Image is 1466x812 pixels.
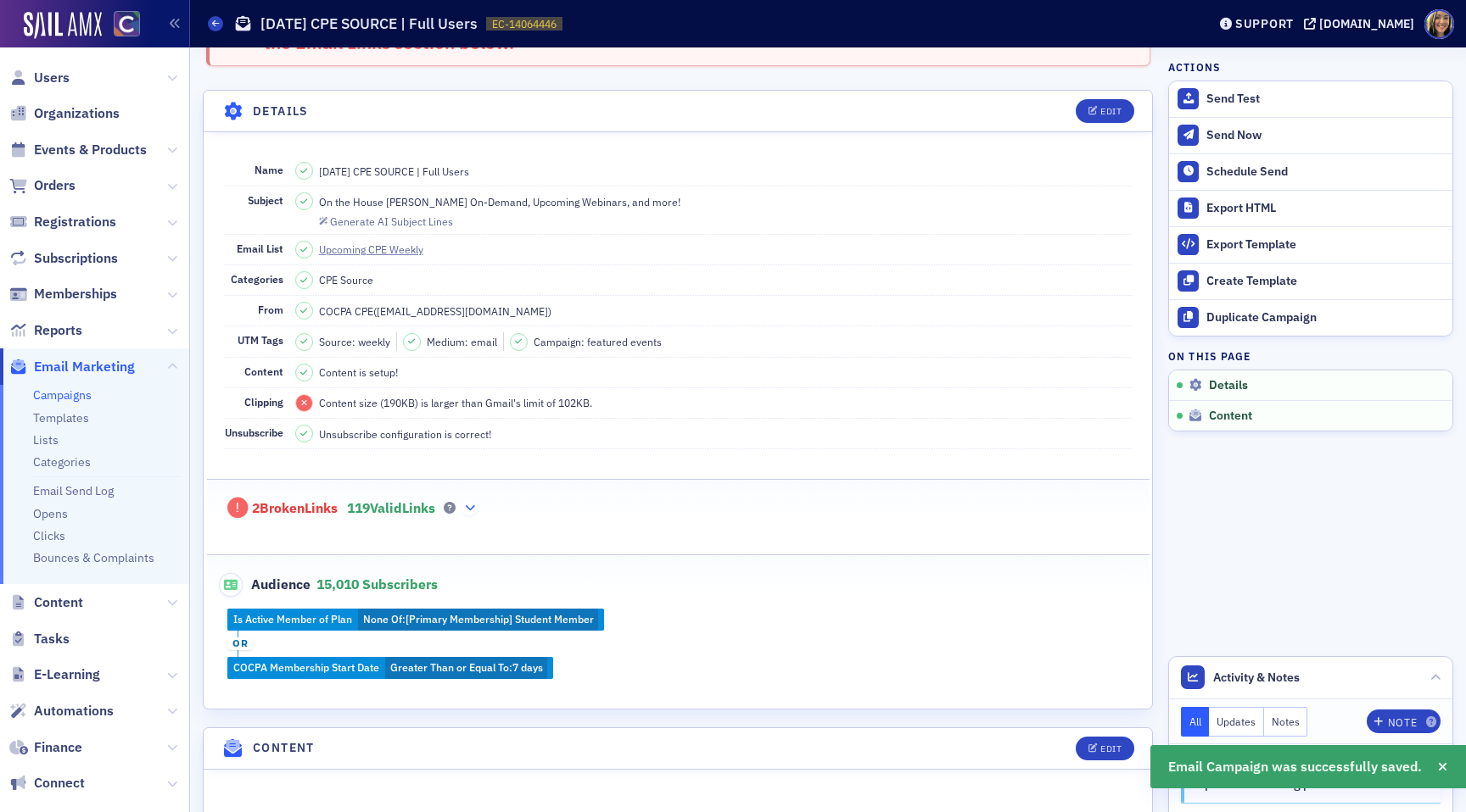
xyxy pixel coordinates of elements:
a: View Homepage [102,11,140,40]
span: Events & Products [34,141,147,159]
span: Automations [34,702,114,720]
span: Clipping [244,395,283,409]
div: Schedule Send [1206,164,1444,180]
a: Export HTML [1169,190,1452,226]
span: Registrations [34,213,116,231]
span: Activity & Notes [1213,669,1300,687]
button: Schedule Send [1169,153,1452,190]
span: E-Learning [34,665,100,684]
a: Email Marketing [9,358,135,376]
a: Events & Products [9,141,147,159]
button: Updates [1209,707,1264,737]
span: From [258,303,283,316]
span: Content size (190KB) is larger than Gmail's limit of 102KB. [319,395,592,410]
a: Lists [33,432,59,448]
span: COCPA CPE ( [EMAIL_ADDRESS][DOMAIN_NAME] ) [319,303,551,319]
img: SailAMX [24,12,102,39]
a: Finance [9,738,82,757]
div: Edit [1100,107,1122,116]
span: Content [1209,409,1252,424]
div: Support [1235,16,1294,31]
div: CPE Source [319,272,373,287]
div: Create Template [1206,274,1444,289]
button: Edit [1076,737,1134,760]
span: Tasks [34,630,70,648]
span: [DATE] CPE SOURCE | Full Users [319,164,469,179]
div: Note [1388,718,1417,727]
a: Reports [9,321,82,340]
span: EC-14064446 [492,17,557,31]
div: Campaign can be sent, but it looks like there's in your Email content. You can see a list in the ... [264,9,1132,54]
a: Opens [33,506,68,521]
div: Send Now [1206,128,1444,143]
span: 2 Broken Links [252,500,338,517]
img: SailAMX [114,11,140,37]
button: Note [1367,709,1441,733]
a: Tasks [9,630,70,648]
span: Unsubscribe [225,425,283,439]
div: Export HTML [1206,201,1444,216]
span: Email Marketing [34,358,135,376]
button: Send Test [1169,81,1452,117]
a: Subscriptions [9,249,118,268]
button: Notes [1264,707,1308,737]
h4: Details [253,103,309,120]
span: Email List [237,242,283,255]
span: Source: weekly [319,334,390,349]
a: Templates [33,410,89,425]
span: Profile [1424,9,1454,39]
a: Orders [9,176,76,195]
button: Generate AI Subject Lines [319,212,453,227]
span: Reports [34,321,82,340]
a: Automations [9,702,114,720]
button: Edit [1076,99,1134,123]
a: Content [9,593,83,612]
span: UTM Tags [238,333,283,347]
div: Export Template [1206,237,1444,253]
a: Bounces & Complaints [33,550,154,565]
span: Medium: email [427,334,497,349]
div: Send Test [1206,92,1444,107]
span: 119 Valid Links [347,500,435,517]
span: On the House [PERSON_NAME] On-Demand, Upcoming Webinars, and more! [319,194,680,209]
h1: [DATE] CPE SOURCE | Full Users [260,14,478,34]
a: Categories [33,454,91,470]
a: Upcoming CPE Weekly [319,242,439,257]
div: Duplicate Campaign [1206,310,1444,325]
a: Campaigns [33,387,92,403]
div: Edit [1100,744,1122,754]
span: Campaign: featured events [534,334,662,349]
span: Content [34,593,83,612]
button: [DOMAIN_NAME] [1304,18,1420,30]
a: Memberships [9,285,117,303]
span: Content [244,364,283,378]
span: Content is setup! [319,364,398,380]
div: [DOMAIN_NAME] [1319,16,1414,31]
a: Connect [9,774,85,793]
span: Connect [34,774,85,793]
span: Organizations [34,104,120,123]
a: Organizations [9,104,120,123]
button: Duplicate Campaign [1169,299,1452,336]
a: Users [9,69,70,87]
h4: Content [253,739,315,757]
span: Audience [219,573,311,597]
a: E-Learning [9,665,100,684]
a: Registrations [9,213,116,231]
a: Create Template [1169,263,1452,299]
button: All [1181,707,1210,737]
span: Unsubscribe configuration is correct! [319,426,491,442]
a: Email Send Log [33,483,114,498]
a: Clicks [33,528,65,543]
span: Subscriptions [34,249,118,268]
div: Generate AI Subject Lines [330,217,453,226]
h4: On this page [1168,348,1453,364]
span: Memberships [34,285,117,303]
span: Email Campaign was successfully saved. [1168,757,1422,777]
span: Details [1209,378,1248,393]
span: Finance [34,738,82,757]
button: Send Now [1169,117,1452,153]
span: Users [34,69,70,87]
h4: Actions [1168,59,1221,75]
